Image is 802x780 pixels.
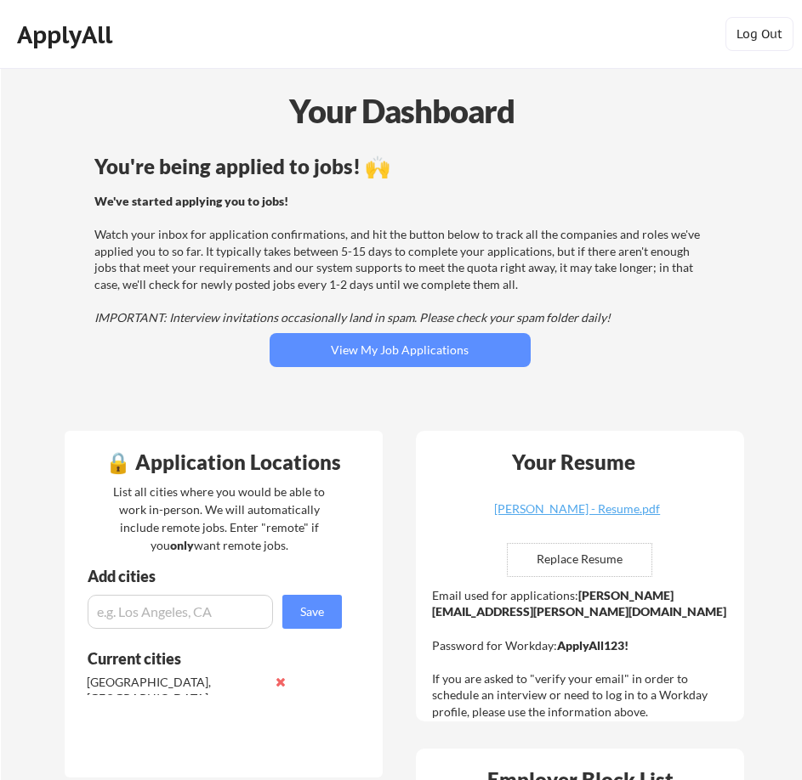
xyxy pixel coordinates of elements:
[94,310,611,325] em: IMPORTANT: Interview invitations occasionally land in spam. Please check your spam folder daily!
[88,651,316,666] div: Current cities
[476,503,679,529] a: [PERSON_NAME] - Resume.pdf
[17,20,117,49] div: ApplyAll
[94,156,706,177] div: You're being applied to jobs! 🙌
[94,194,288,208] strong: We've started applying you to jobs!
[88,568,339,584] div: Add cities
[270,333,531,367] button: View My Job Applications
[557,638,629,653] strong: ApplyAll123!
[432,587,732,721] div: Email used for applications: Password for Workday: If you are asked to "verify your email" in ord...
[490,452,658,472] div: Your Resume
[65,452,382,472] div: 🔒 Application Locations
[94,193,701,326] div: Watch your inbox for application confirmations, and hit the button below to track all the compani...
[88,595,273,629] input: e.g. Los Angeles, CA
[725,17,793,51] button: Log Out
[170,538,194,552] strong: only
[432,588,726,619] strong: [PERSON_NAME][EMAIL_ADDRESS][PERSON_NAME][DOMAIN_NAME]
[87,674,266,707] div: [GEOGRAPHIC_DATA], [GEOGRAPHIC_DATA]
[476,503,679,515] div: [PERSON_NAME] - Resume.pdf
[102,483,336,554] div: List all cities where you would be able to work in-person. We will automatically include remote j...
[2,87,802,135] div: Your Dashboard
[282,595,342,629] button: Save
